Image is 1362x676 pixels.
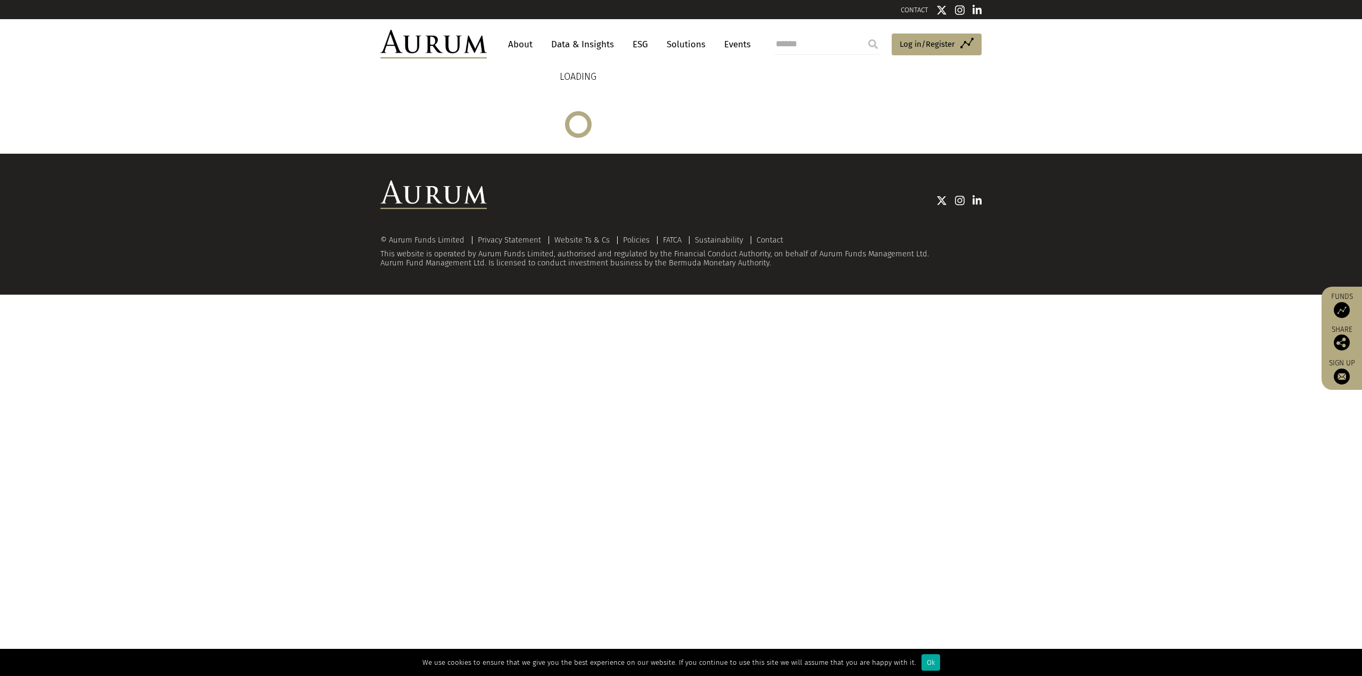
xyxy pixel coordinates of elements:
a: Data & Insights [546,35,619,54]
img: Twitter icon [936,195,947,206]
div: © Aurum Funds Limited [380,236,470,244]
a: About [503,35,538,54]
a: ESG [627,35,653,54]
a: Solutions [661,35,711,54]
a: Events [719,35,751,54]
img: Aurum [380,30,487,59]
a: Website Ts & Cs [554,235,610,245]
img: Aurum Logo [380,180,487,209]
a: FATCA [663,235,682,245]
a: Policies [623,235,650,245]
img: Linkedin icon [973,5,982,15]
a: Sustainability [695,235,743,245]
a: Funds [1327,292,1357,318]
a: Log in/Register [892,34,982,56]
a: CONTACT [901,6,928,14]
img: Twitter icon [936,5,947,15]
p: LOADING [560,69,596,85]
img: Instagram icon [955,195,965,206]
img: Instagram icon [955,5,965,15]
a: Contact [757,235,783,245]
a: Privacy Statement [478,235,541,245]
img: Linkedin icon [973,195,982,206]
div: This website is operated by Aurum Funds Limited, authorised and regulated by the Financial Conduc... [380,236,982,268]
input: Submit [862,34,884,55]
span: Log in/Register [900,38,955,51]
